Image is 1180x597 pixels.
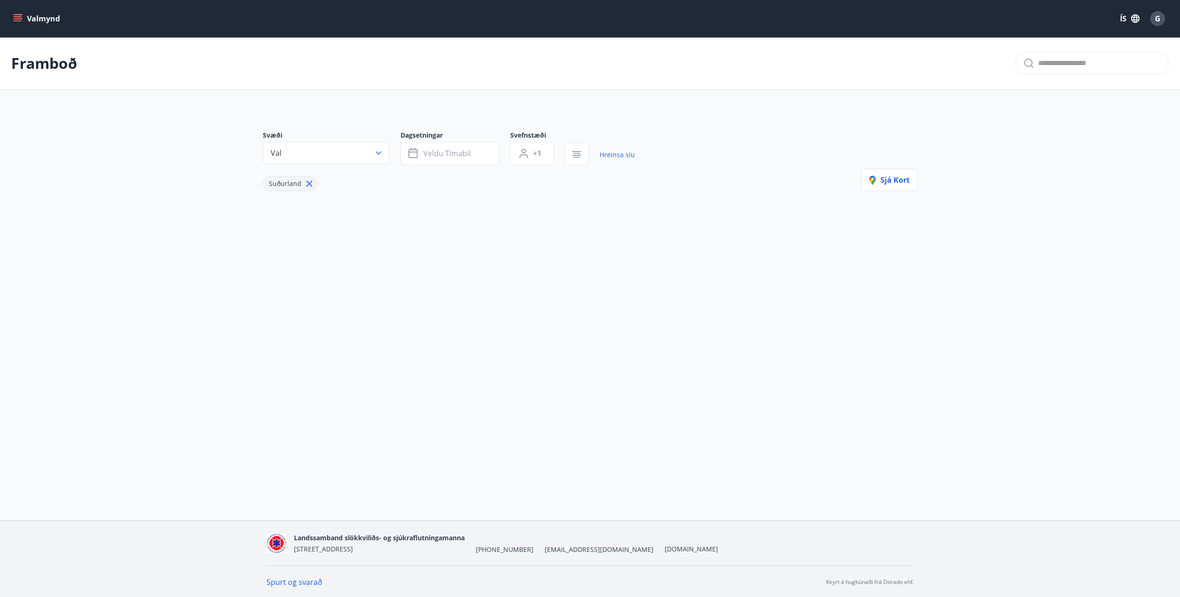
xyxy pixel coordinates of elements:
[826,578,914,586] p: Keyrt á hugbúnaði frá Dorado ehf.
[545,545,653,554] span: [EMAIL_ADDRESS][DOMAIN_NAME]
[600,145,635,165] a: Hreinsa síu
[510,142,554,165] button: +1
[11,10,64,27] button: menu
[400,131,510,142] span: Dagsetningar
[510,131,565,142] span: Svefnstæði
[861,169,918,191] button: Sjá kort
[263,176,317,191] div: Suðurland
[267,533,287,553] img: 5co5o51sp293wvT0tSE6jRQ7d6JbxoluH3ek357x.png
[263,142,389,164] button: Val
[1115,10,1145,27] button: ÍS
[869,175,910,185] span: Sjá kort
[400,142,499,165] button: Veldu tímabil
[476,545,533,554] span: [PHONE_NUMBER]
[263,131,400,142] span: Svæði
[269,179,301,188] span: Suðurland
[1155,13,1160,24] span: G
[267,577,322,587] a: Spurt og svarað
[294,544,353,553] span: [STREET_ADDRESS]
[271,148,281,158] span: Val
[1147,7,1169,30] button: G
[11,53,77,73] p: Framboð
[665,544,718,553] a: [DOMAIN_NAME]
[533,148,541,159] span: +1
[294,533,465,542] span: Landssamband slökkviliðs- og sjúkraflutningamanna
[423,148,471,159] span: Veldu tímabil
